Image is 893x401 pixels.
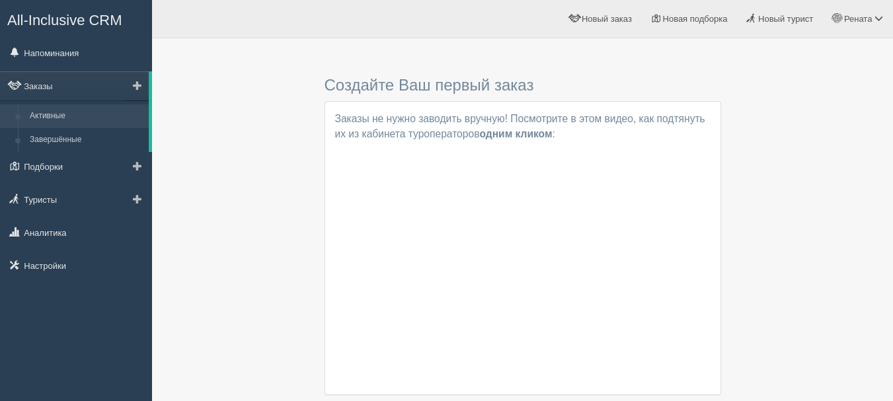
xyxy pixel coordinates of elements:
a: All-Inclusive CRM [1,1,151,37]
a: Активные [24,104,149,128]
p: Заказы не нужно заводить вручную! Посмотрите в этом видео, как подтянуть их из кабинета туроперат... [335,112,711,142]
h3: Создайте Ваш первый заказ [325,77,721,94]
span: Новый турист [758,14,813,24]
span: Новый заказ [582,14,632,24]
span: All-Inclusive CRM [7,12,122,28]
a: Завершённые [24,128,149,152]
span: Рената [844,14,873,24]
b: одним кликом [479,128,552,139]
span: Новая подборка [663,14,728,24]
